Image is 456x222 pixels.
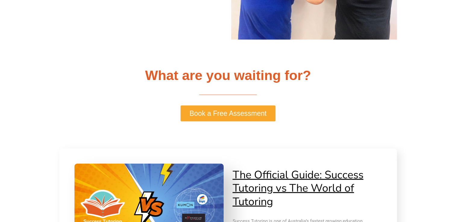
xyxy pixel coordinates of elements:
span: Book a Free Assessment [190,110,267,117]
h2: What are you waiting for? [59,67,397,85]
a: The Official Guide: Success Tutoring vs The World of Tutoring [233,168,363,209]
a: Book a Free Assessment [181,106,276,122]
iframe: Chat Widget [356,154,456,222]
